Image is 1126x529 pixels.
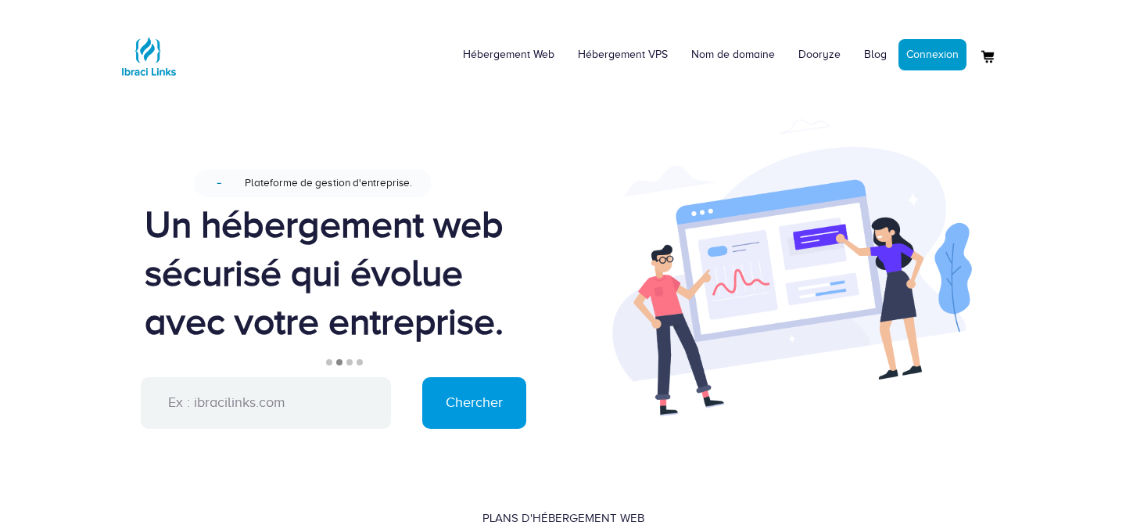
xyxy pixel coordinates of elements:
a: Logo Ibraci Links [117,12,180,88]
a: Connexion [898,39,966,70]
input: Chercher [422,377,526,429]
img: Logo Ibraci Links [117,25,180,88]
span: Nouveau [217,183,221,184]
a: Blog [852,31,898,78]
input: Ex : ibracilinks.com [141,377,391,429]
a: Hébergement VPS [566,31,680,78]
a: NouveauPlateforme de gestion d'entreprise. [195,166,490,200]
a: Hébergement Web [451,31,566,78]
div: Plans d'hébergement Web [482,510,644,527]
div: Un hébergement web sécurisé qui évolue avec votre entreprise. [145,200,540,346]
a: Dooryze [787,31,852,78]
span: Plateforme de gestion d'entreprise. [245,177,412,189]
a: Nom de domaine [680,31,787,78]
